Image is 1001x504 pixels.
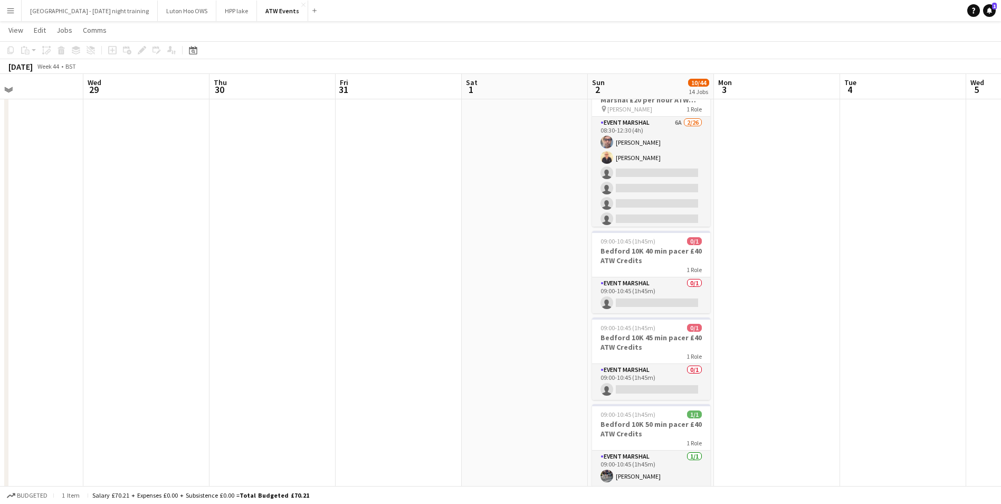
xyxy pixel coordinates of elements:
div: Salary £70.21 + Expenses £0.00 + Subsistence £0.00 = [92,491,309,499]
span: Edit [34,25,46,35]
div: [DATE] [8,61,33,72]
span: Jobs [56,25,72,35]
button: ATW Events [257,1,308,21]
button: Luton Hoo OWS [158,1,216,21]
button: [GEOGRAPHIC_DATA] - [DATE] night training [22,1,158,21]
a: Edit [30,23,50,37]
button: Budgeted [5,490,49,501]
a: View [4,23,27,37]
a: Jobs [52,23,77,37]
span: Total Budgeted £70.21 [240,491,309,499]
div: BST [65,62,76,70]
span: Comms [83,25,107,35]
span: View [8,25,23,35]
a: 1 [983,4,996,17]
span: 1 item [58,491,83,499]
button: HPP lake [216,1,257,21]
span: 1 [992,3,997,10]
span: Budgeted [17,492,47,499]
a: Comms [79,23,111,37]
